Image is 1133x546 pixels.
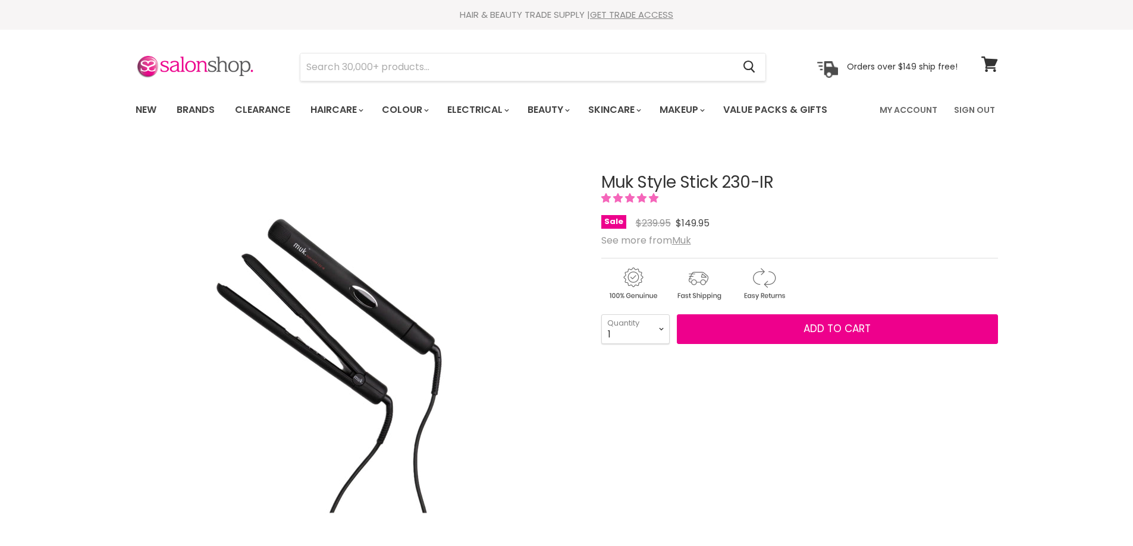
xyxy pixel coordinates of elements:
[590,8,673,21] a: GET TRADE ACCESS
[601,191,661,205] span: 5.00 stars
[579,97,648,122] a: Skincare
[168,97,224,122] a: Brands
[734,53,765,81] button: Search
[677,314,998,344] button: Add to cart
[672,233,691,247] a: Muk
[121,93,1013,127] nav: Main
[127,93,855,127] ul: Main menu
[300,53,766,81] form: Product
[732,266,795,302] img: returns.gif
[601,173,998,192] h1: Muk Style Stick 230-IR
[601,314,670,344] select: Quantity
[519,97,577,122] a: Beauty
[601,233,691,247] span: See more from
[847,61,958,72] p: Orders over $149 ship free!
[127,97,165,122] a: New
[636,216,671,230] span: $239.95
[651,97,712,122] a: Makeup
[438,97,516,122] a: Electrical
[300,53,734,81] input: Search
[667,266,730,302] img: shipping.gif
[947,97,1002,122] a: Sign Out
[872,97,944,122] a: My Account
[121,9,1013,21] div: HAIR & BEAUTY TRADE SUPPLY |
[302,97,371,122] a: Haircare
[226,97,299,122] a: Clearance
[676,216,710,230] span: $149.95
[804,321,871,336] span: Add to cart
[601,215,626,229] span: Sale
[373,97,436,122] a: Colour
[601,266,664,302] img: genuine.gif
[714,97,836,122] a: Value Packs & Gifts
